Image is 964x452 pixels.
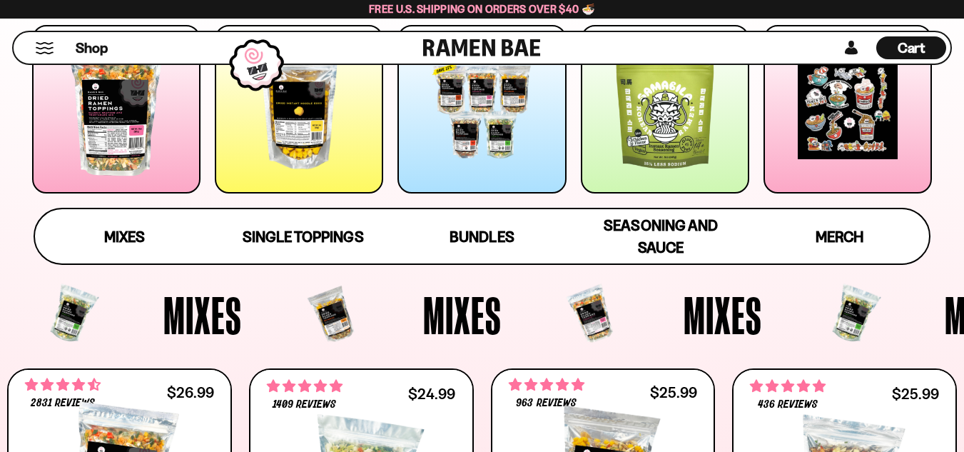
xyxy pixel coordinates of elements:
a: Seasoning and Sauce [572,209,751,263]
div: $25.99 [892,387,939,401]
span: Mixes [423,288,502,341]
a: Shop [76,36,108,59]
span: 4.76 stars [750,377,826,396]
span: Merch [816,228,863,246]
span: 4.76 stars [267,377,343,396]
span: Mixes [684,288,762,341]
span: 1409 reviews [273,399,336,411]
span: 436 reviews [758,399,818,411]
span: Mixes [163,288,242,341]
button: Mobile Menu Trigger [35,42,54,54]
span: Free U.S. Shipping on Orders over $40 🍜 [369,2,595,16]
div: $26.99 [167,386,214,399]
a: Mixes [35,209,214,263]
span: 4.75 stars [509,376,584,394]
span: Cart [898,39,925,56]
a: Bundles [392,209,572,263]
a: Single Toppings [214,209,393,263]
div: $25.99 [650,386,697,399]
span: 2831 reviews [31,398,95,409]
span: 4.68 stars [25,376,101,394]
a: Merch [750,209,929,263]
span: Shop [76,39,108,58]
div: $24.99 [408,387,455,401]
div: Cart [876,32,946,64]
span: Seasoning and Sauce [604,216,717,256]
span: Bundles [450,228,514,246]
span: Single Toppings [243,228,363,246]
span: Mixes [104,228,145,246]
span: 963 reviews [516,398,576,409]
